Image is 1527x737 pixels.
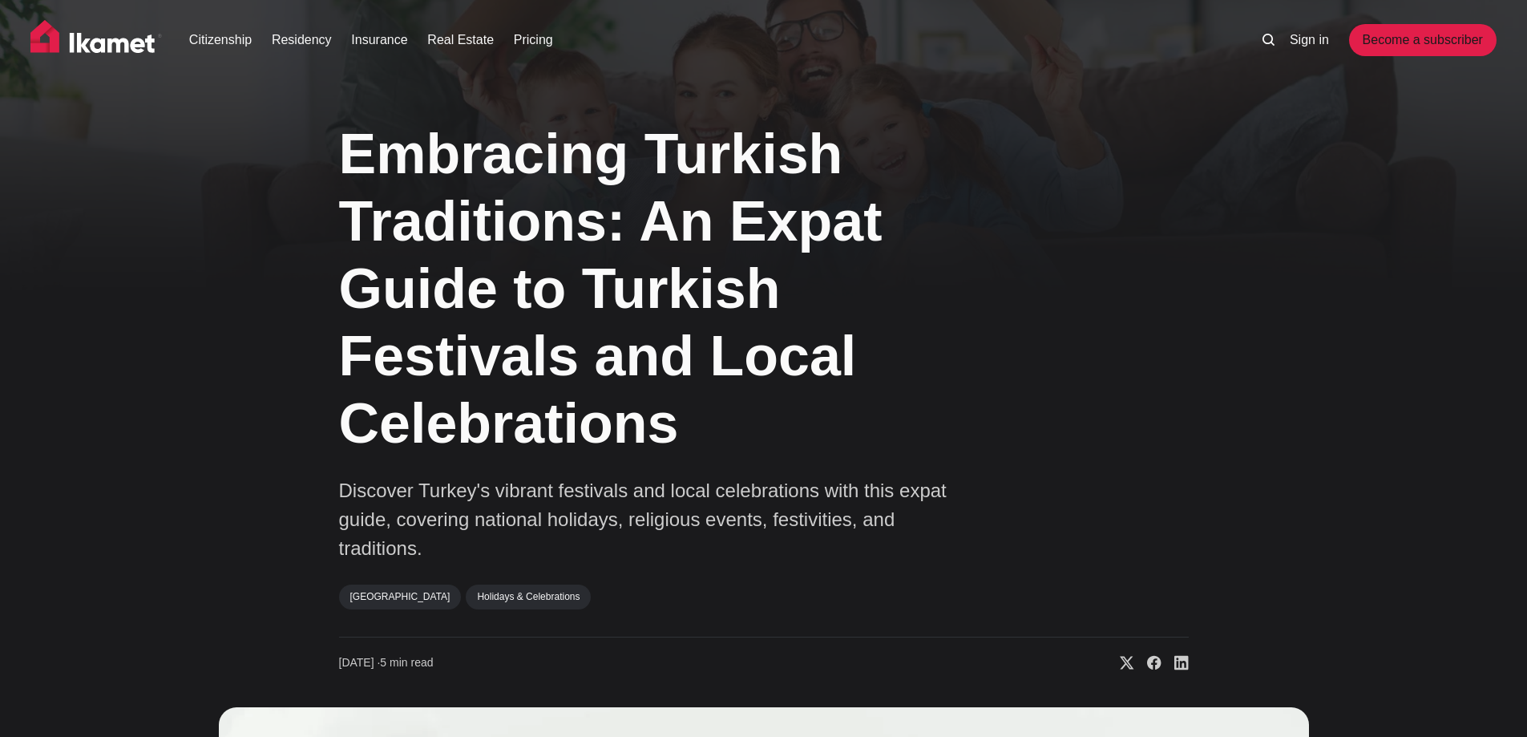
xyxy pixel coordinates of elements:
h1: Embracing Turkish Traditions: An Expat Guide to Turkish Festivals and Local Celebrations [339,120,1028,457]
p: Discover Turkey's vibrant festivals and local celebrations with this expat guide, covering nation... [339,476,980,563]
a: Become a subscriber [1349,24,1497,56]
a: Share on Linkedin [1161,655,1189,671]
a: [GEOGRAPHIC_DATA] [339,585,462,609]
a: Share on Facebook [1134,655,1161,671]
a: Citizenship [189,30,252,50]
a: Share on X [1107,655,1134,671]
a: Real Estate [427,30,494,50]
a: Sign in [1290,30,1329,50]
span: [DATE] ∙ [339,656,381,669]
a: Holidays & Celebrations [466,585,591,609]
a: Residency [272,30,332,50]
time: 5 min read [339,655,434,671]
a: Insurance [351,30,407,50]
img: Ikamet home [30,20,162,60]
a: Pricing [514,30,553,50]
